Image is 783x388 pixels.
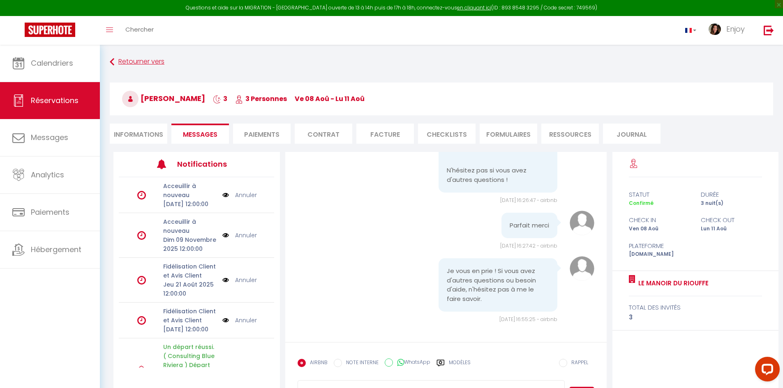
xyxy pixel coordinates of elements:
[31,170,64,180] span: Analytics
[418,124,476,144] li: CHECKLISTS
[222,316,229,325] img: NO IMAGE
[764,25,774,35] img: logout
[624,225,695,233] div: Ven 08 Aoû
[31,244,81,255] span: Hébergement
[748,354,783,388] iframe: LiveChat chat widget
[695,190,767,200] div: durée
[624,250,695,258] div: [DOMAIN_NAME]
[163,325,217,334] p: [DATE] 12:00:00
[235,316,257,325] a: Annuler
[726,24,745,34] span: Enjoy
[449,359,471,373] label: Modèles
[603,124,661,144] li: Journal
[110,55,773,69] a: Retourner vers
[222,191,229,200] img: NO IMAGE
[125,25,154,34] span: Chercher
[163,200,217,209] p: [DATE] 12:00:00
[163,181,217,200] p: Acceuillir à nouveau
[31,207,69,217] span: Paiements
[235,94,287,103] span: 3 Personnes
[500,242,557,249] span: [DATE] 16:27:42 - airbnb
[163,307,217,325] p: Fidélisation Client et Avis Client
[25,23,75,37] img: Super Booking
[295,94,365,103] span: ve 08 Aoû - lu 11 Aoû
[570,211,594,235] img: avatar.png
[695,200,767,207] div: 3 nuit(s)
[356,124,414,144] li: Facture
[629,200,654,207] span: Confirmé
[235,191,257,200] a: Annuler
[163,342,217,379] p: Un départ réussi. ( Consulting Blue Riviera ) Départ Autonome
[624,241,695,251] div: Plateforme
[177,155,242,173] h3: Notifications
[31,132,68,142] span: Messages
[110,124,167,144] li: Informations
[500,197,557,204] span: [DATE] 16:26:47 - airbnb
[447,266,549,303] pre: Je vous en prie ! Si vous avez d'autres questions ou besoin d'aide, n'hésitez pas à me le faire s...
[122,93,205,103] span: [PERSON_NAME]
[31,58,73,68] span: Calendriers
[457,4,491,11] a: en cliquant ici
[567,359,588,368] label: RAPPEL
[213,94,227,103] span: 3
[306,359,328,368] label: AIRBNB
[695,215,767,225] div: check out
[624,190,695,200] div: statut
[695,225,767,233] div: Lun 11 Aoû
[163,235,217,253] p: Dim 09 Novembre 2025 12:00:00
[222,276,229,285] img: NO IMAGE
[119,16,160,45] a: Chercher
[709,23,721,35] img: ...
[480,124,537,144] li: FORMULAIRES
[635,278,709,288] a: Le Manoir Du Riouffe
[629,312,762,322] div: 3
[222,366,229,373] img: NO IMAGE
[393,358,430,367] label: WhatsApp
[163,280,217,298] p: Jeu 21 Août 2025 12:00:00
[541,124,599,144] li: Ressources
[702,16,755,45] a: ... Enjoy
[295,124,352,144] li: Contrat
[624,215,695,225] div: check in
[342,359,379,368] label: NOTE INTERNE
[629,303,762,312] div: total des invités
[235,276,257,285] a: Annuler
[163,217,217,235] p: Acceuillir à nouveau
[163,262,217,280] p: Fidélisation Client et Avis Client
[183,130,217,139] span: Messages
[570,256,594,281] img: avatar.png
[31,95,79,106] span: Réservations
[222,231,229,240] img: NO IMAGE
[235,231,257,240] a: Annuler
[510,221,549,230] pre: Parfait merci
[233,124,291,144] li: Paiements
[499,316,557,323] span: [DATE] 16:55:25 - airbnb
